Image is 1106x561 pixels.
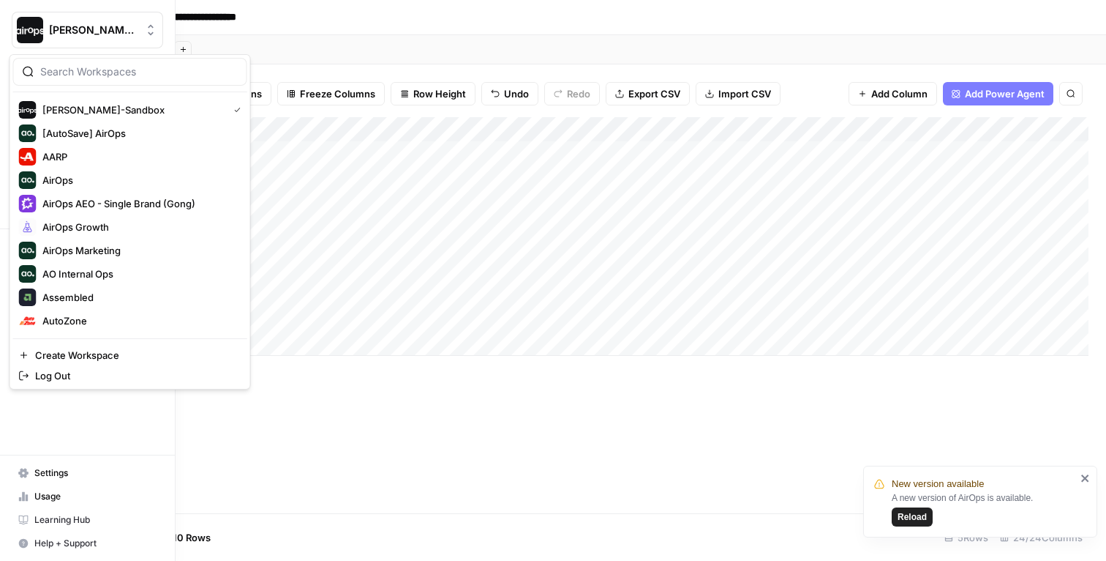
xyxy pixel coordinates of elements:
span: New version available [892,477,984,491]
span: Import CSV [718,86,771,101]
span: Learning Hub [34,513,157,527]
span: Add Column [871,86,928,101]
span: [PERSON_NAME]-Sandbox [49,23,138,37]
span: Row Height [413,86,466,101]
div: 5 Rows [938,526,994,549]
img: AARP Logo [19,148,37,166]
button: Add Column [849,82,937,105]
span: AirOps Marketing [42,243,236,258]
a: Settings [12,461,163,485]
span: [PERSON_NAME]-Sandbox [42,103,222,117]
button: Row Height [391,82,475,105]
div: 24/24 Columns [994,526,1088,549]
span: [AutoSave] AirOps [42,126,236,141]
a: Learning Hub [12,508,163,532]
span: Undo [504,86,529,101]
span: Export CSV [628,86,680,101]
button: Freeze Columns [277,82,385,105]
img: AirOps AEO - Single Brand (Gong) Logo [19,195,37,212]
span: AutoZone [42,313,236,328]
img: AirOps Logo [19,171,37,189]
span: Freeze Columns [300,86,375,101]
img: AutoZone Logo [19,312,37,330]
img: Assembled Logo [19,289,37,306]
img: [AutoSave] AirOps Logo [19,125,37,142]
img: AirOps Marketing Logo [19,242,37,259]
div: A new version of AirOps is available. [892,491,1076,527]
span: Redo [567,86,590,101]
span: Reload [898,510,927,524]
img: Dille-Sandbox Logo [19,101,37,119]
span: AARP [42,149,236,164]
button: Add Power Agent [943,82,1053,105]
span: AirOps [42,173,236,187]
input: Search Workspaces [40,64,238,79]
img: Dille-Sandbox Logo [17,17,43,43]
div: Workspace: Dille-Sandbox [10,54,251,390]
a: Log Out [13,365,247,386]
span: AirOps Growth [42,220,236,234]
button: Workspace: Dille-Sandbox [12,12,163,48]
button: Redo [544,82,600,105]
button: Export CSV [606,82,690,105]
img: AO Internal Ops Logo [19,265,37,283]
span: Settings [34,467,157,480]
span: Create Workspace [35,348,236,363]
span: Log Out [35,368,236,383]
span: Help + Support [34,537,157,550]
span: Assembled [42,290,236,305]
button: Help + Support [12,532,163,555]
span: Add 10 Rows [152,530,211,545]
img: AirOps Growth Logo [19,218,37,236]
button: Reload [892,508,933,527]
a: Create Workspace [13,345,247,365]
span: Add Power Agent [965,86,1045,101]
span: AO Internal Ops [42,267,236,281]
a: Usage [12,485,163,508]
button: close [1080,472,1091,484]
span: AirOps AEO - Single Brand (Gong) [42,196,236,211]
button: Undo [481,82,538,105]
button: Import CSV [696,82,780,105]
span: Usage [34,490,157,503]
